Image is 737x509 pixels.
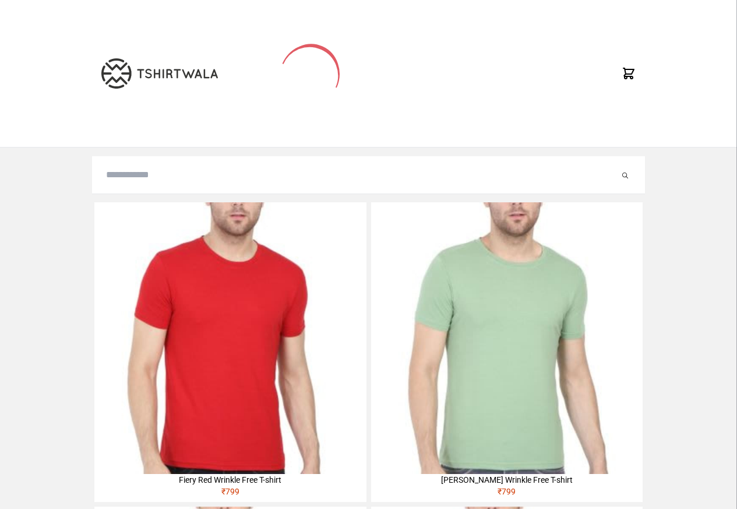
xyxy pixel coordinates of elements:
[94,486,366,502] div: ₹ 799
[619,168,631,182] button: Submit your search query.
[371,486,643,502] div: ₹ 799
[94,202,366,474] img: 4M6A2225-320x320.jpg
[371,202,643,502] a: [PERSON_NAME] Wrinkle Free T-shirt₹799
[101,58,218,89] img: TW-LOGO-400-104.png
[371,474,643,486] div: [PERSON_NAME] Wrinkle Free T-shirt
[371,202,643,474] img: 4M6A2211-320x320.jpg
[94,474,366,486] div: Fiery Red Wrinkle Free T-shirt
[94,202,366,502] a: Fiery Red Wrinkle Free T-shirt₹799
